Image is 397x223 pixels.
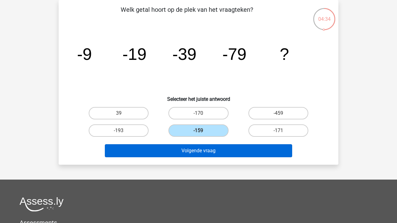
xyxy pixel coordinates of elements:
tspan: ? [280,45,289,63]
h6: Selecteer het juiste antwoord [69,91,328,102]
label: -170 [168,107,228,119]
p: Welk getal hoort op de plek van het vraagteken? [69,5,305,24]
label: -459 [248,107,308,119]
label: -193 [89,124,149,137]
tspan: -79 [222,45,247,63]
label: -171 [248,124,308,137]
tspan: -9 [77,45,92,63]
tspan: -39 [172,45,197,63]
tspan: -19 [123,45,147,63]
img: Assessly logo [20,197,64,212]
label: 39 [89,107,149,119]
button: Volgende vraag [105,144,292,157]
div: 04:34 [313,7,336,23]
label: -159 [168,124,228,137]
